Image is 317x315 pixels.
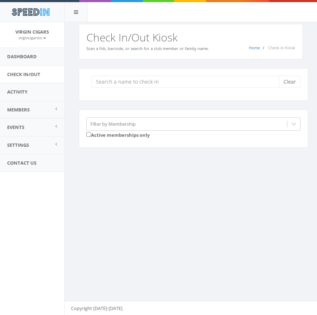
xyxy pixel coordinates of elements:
div: Filter by Membership [90,120,136,127]
span: Contact Us [7,160,36,166]
input: Active memberships only [86,132,91,137]
a: virgincigarsllc [19,34,46,41]
span: Members [7,106,30,113]
button: Clear [279,76,301,88]
input: Search a name to check in [91,76,284,88]
span: Events [7,124,24,130]
small: virgincigarsllc [19,35,46,40]
img: speedin_logo.png [8,5,53,19]
small: Scan a fob, barcode, or search for a club member or family name. [86,46,209,51]
a: Home [249,45,260,50]
h2: Check In/Out Kiosk [86,31,295,43]
span: Check-In Kiosk [268,45,295,50]
span: Virgin Cigars [15,29,49,35]
span: Settings [7,142,29,148]
label: Active memberships only [86,131,150,139]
